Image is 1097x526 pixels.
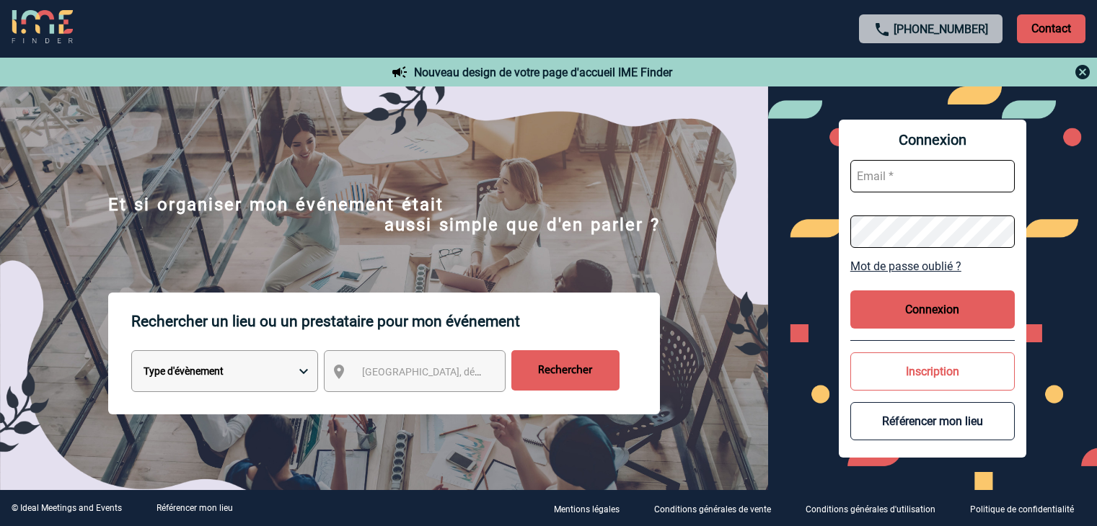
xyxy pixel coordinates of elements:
button: Inscription [850,352,1015,391]
p: Mentions légales [554,504,620,514]
img: call-24-px.png [873,21,891,38]
p: Conditions générales d'utilisation [806,504,935,514]
p: Conditions générales de vente [654,504,771,514]
span: [GEOGRAPHIC_DATA], département, région... [362,366,563,378]
input: Rechercher [511,350,620,391]
a: Conditions générales d'utilisation [794,502,959,515]
button: Connexion [850,290,1015,329]
input: Email * [850,160,1015,192]
p: Rechercher un lieu ou un prestataire pour mon événement [131,293,660,350]
p: Politique de confidentialité [970,504,1074,514]
a: Mot de passe oublié ? [850,259,1015,273]
button: Référencer mon lieu [850,402,1015,440]
p: Contact [1017,14,1085,43]
span: Connexion [850,131,1015,148]
div: © Ideal Meetings and Events [12,503,122,513]
a: [PHONE_NUMBER] [894,22,988,36]
a: Conditions générales de vente [643,502,794,515]
a: Politique de confidentialité [959,502,1097,515]
a: Référencer mon lieu [157,503,233,513]
a: Mentions légales [542,502,643,515]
